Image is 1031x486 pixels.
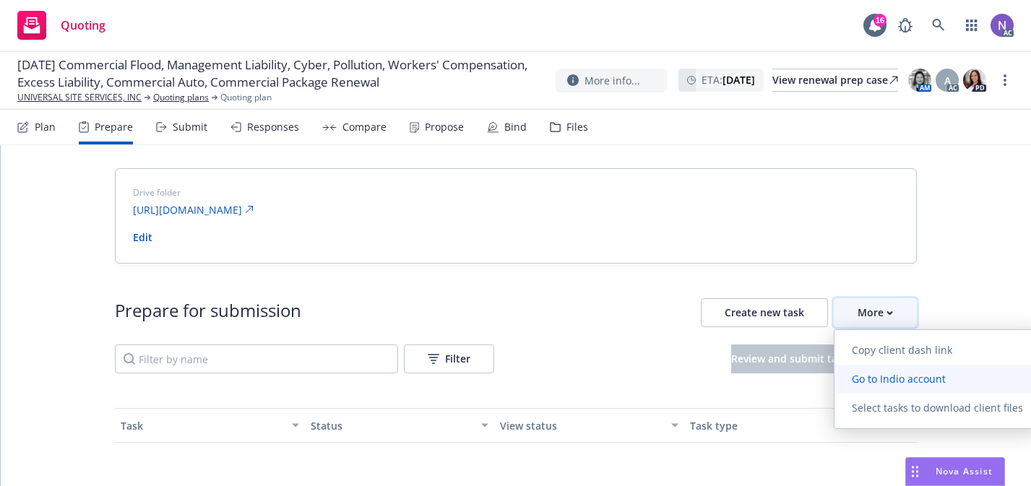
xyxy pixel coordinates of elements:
span: Create new task [725,305,804,319]
div: Propose [425,121,464,133]
div: Task type [690,418,853,433]
button: Review and submit tasks to the client [731,344,917,373]
div: Prepare for submission [115,298,301,327]
button: Task type [684,408,874,443]
div: 16 [873,11,887,24]
a: more [996,71,1014,89]
span: Review and submit tasks to the client [731,352,917,365]
div: More [858,299,893,326]
img: photo [991,14,1014,37]
a: Quoting [12,5,111,45]
div: View renewal prep case [772,69,898,91]
div: Submit [173,121,207,133]
button: Filter [404,344,494,373]
span: A [944,73,951,88]
img: photo [908,69,931,92]
button: Status [305,408,495,443]
div: View status [500,418,663,433]
a: Quoting plans [153,91,209,104]
span: Nova Assist [936,465,993,477]
input: Filter by name [115,344,398,373]
div: Filter [428,345,470,373]
span: Quoting [61,19,105,31]
span: [DATE] Commercial Flood, Management Liability, Cyber, Pollution, Workers' Compensation, Excess Li... [17,56,544,91]
span: Copy client dash link [834,343,970,357]
div: Prepare [95,121,133,133]
a: Edit [133,230,152,244]
div: Drag to move [906,458,924,485]
button: Create new task [701,298,828,327]
div: Files [566,121,588,133]
button: More info... [556,69,667,92]
button: More [834,298,917,327]
div: Task [121,418,283,433]
a: Search [924,11,953,40]
img: photo [963,69,986,92]
span: Quoting plan [220,91,272,104]
span: More info... [584,73,640,88]
a: Report a Bug [891,11,920,40]
a: UNIVERSAL SITE SERVICES, INC [17,91,142,104]
button: Nova Assist [905,457,1005,486]
div: Status [311,418,473,433]
span: Drive folder [133,186,899,199]
a: [URL][DOMAIN_NAME] [133,202,254,217]
button: Task [115,408,305,443]
strong: [DATE] [722,73,755,87]
div: Plan [35,121,56,133]
span: Go to Indio account [834,372,963,386]
span: ETA : [702,72,755,87]
a: View renewal prep case [772,69,898,92]
div: Bind [504,121,527,133]
button: View status [494,408,684,443]
a: Switch app [957,11,986,40]
div: Compare [342,121,387,133]
div: Responses [247,121,299,133]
